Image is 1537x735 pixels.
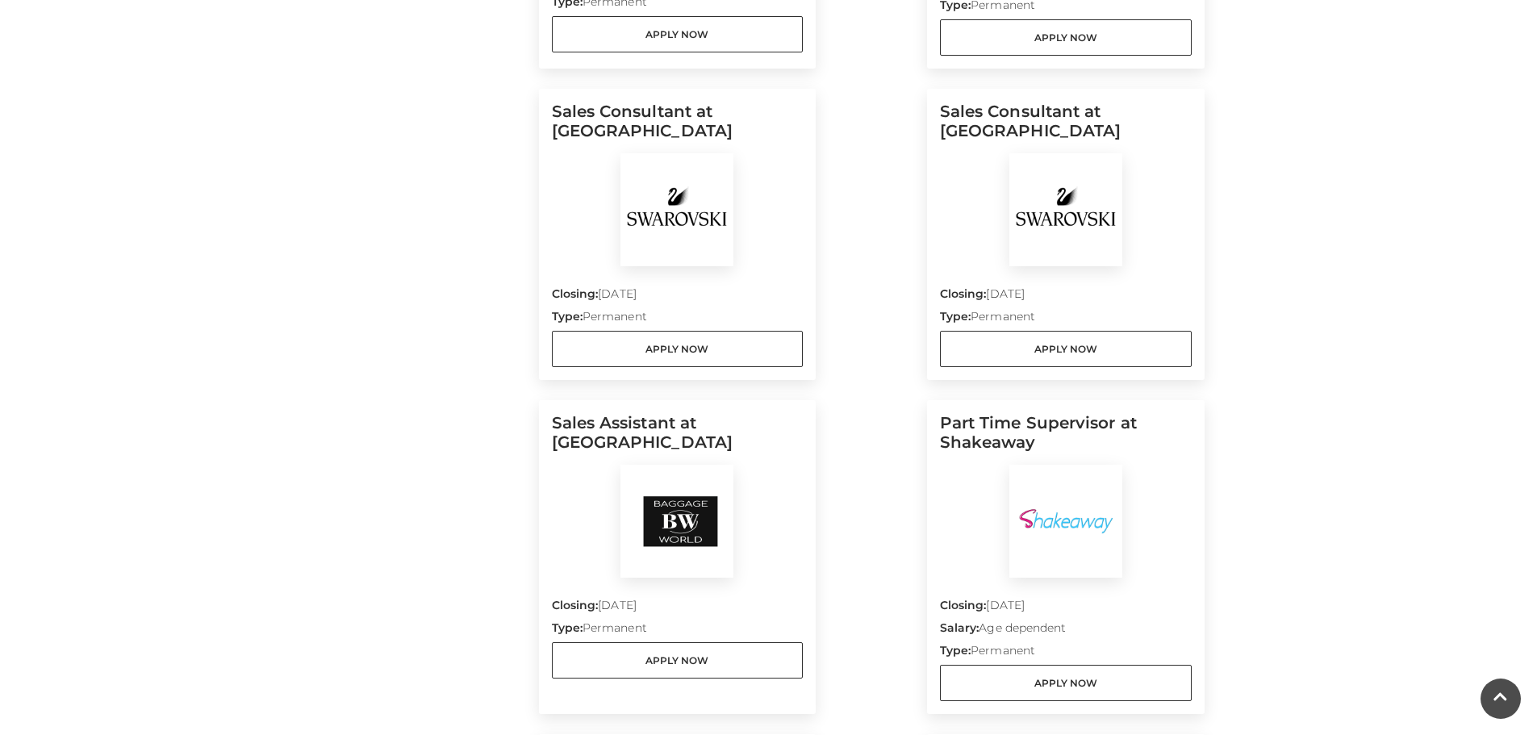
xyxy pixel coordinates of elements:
p: Permanent [552,620,804,642]
p: Age dependent [940,620,1192,642]
p: [DATE] [940,597,1192,620]
h5: Sales Consultant at [GEOGRAPHIC_DATA] [552,102,804,153]
strong: Type: [940,643,971,658]
p: [DATE] [552,286,804,308]
img: Baggage World [620,465,733,578]
strong: Closing: [552,598,599,612]
strong: Type: [552,620,583,635]
p: Permanent [940,642,1192,665]
img: Swarovski [1009,153,1122,266]
p: [DATE] [552,597,804,620]
strong: Closing: [552,286,599,301]
a: Apply Now [940,665,1192,701]
a: Apply Now [552,331,804,367]
a: Apply Now [552,642,804,679]
img: Swarovski [620,153,733,266]
p: [DATE] [940,286,1192,308]
strong: Type: [940,309,971,324]
a: Apply Now [940,19,1192,56]
strong: Salary: [940,620,979,635]
a: Apply Now [940,331,1192,367]
strong: Closing: [940,286,987,301]
p: Permanent [552,308,804,331]
strong: Closing: [940,598,987,612]
img: Shakeaway [1009,465,1122,578]
p: Permanent [940,308,1192,331]
h5: Sales Assistant at [GEOGRAPHIC_DATA] [552,413,804,465]
h5: Part Time Supervisor at Shakeaway [940,413,1192,465]
a: Apply Now [552,16,804,52]
h5: Sales Consultant at [GEOGRAPHIC_DATA] [940,102,1192,153]
strong: Type: [552,309,583,324]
